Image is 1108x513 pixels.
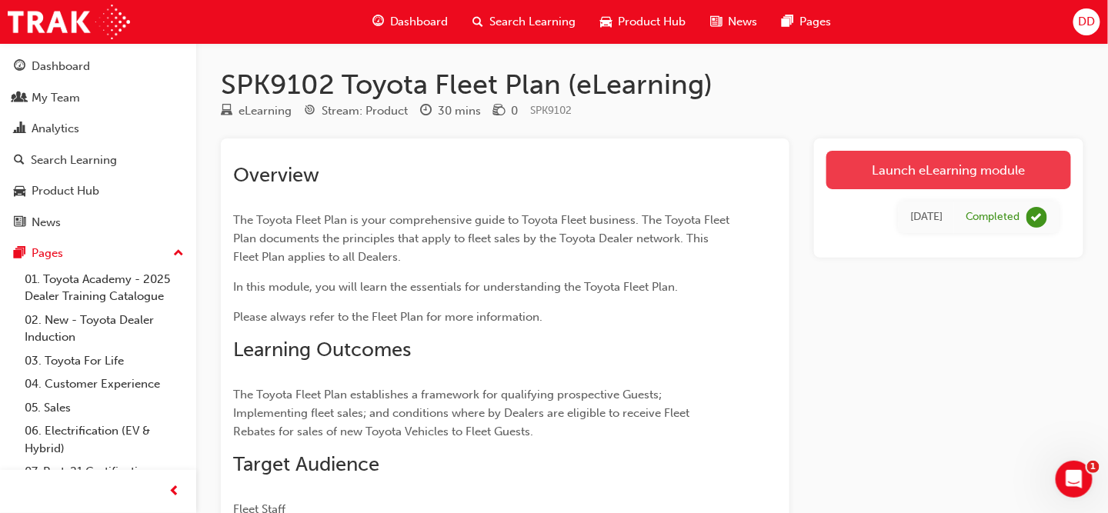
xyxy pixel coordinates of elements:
[233,310,542,324] span: Please always refer to the Fleet Plan for more information.
[233,163,319,187] span: Overview
[32,214,61,232] div: News
[18,268,190,308] a: 01. Toyota Academy - 2025 Dealer Training Catalogue
[322,102,408,120] div: Stream: Product
[390,13,449,31] span: Dashboard
[699,6,770,38] a: news-iconNews
[966,210,1020,225] div: Completed
[6,239,190,268] button: Pages
[589,6,699,38] a: car-iconProduct Hub
[18,372,190,396] a: 04. Customer Experience
[6,146,190,175] a: Search Learning
[14,92,25,105] span: people-icon
[770,6,844,38] a: pages-iconPages
[239,102,292,120] div: eLearning
[6,49,190,239] button: DashboardMy TeamAnalyticsSearch LearningProduct HubNews
[1087,461,1100,473] span: 1
[32,245,63,262] div: Pages
[233,280,678,294] span: In this module, you will learn the essentials for understanding the Toyota Fleet Plan.
[601,12,612,32] span: car-icon
[18,419,190,460] a: 06. Electrification (EV & Hybrid)
[31,152,117,169] div: Search Learning
[233,338,411,361] span: Learning Outcomes
[360,6,461,38] a: guage-iconDashboard
[14,185,25,198] span: car-icon
[18,460,190,484] a: 07. Parts21 Certification
[511,102,518,120] div: 0
[6,115,190,143] a: Analytics
[14,154,25,168] span: search-icon
[783,12,794,32] span: pages-icon
[420,105,432,118] span: clock-icon
[233,452,379,476] span: Target Audience
[14,122,25,136] span: chart-icon
[473,12,484,32] span: search-icon
[1078,13,1095,31] span: DD
[800,13,832,31] span: Pages
[729,13,758,31] span: News
[8,5,130,39] img: Trak
[910,208,943,226] div: Tue Apr 11 2023 23:30:00 GMT+0930 (Australian Central Standard Time)
[169,482,181,501] span: prev-icon
[173,244,184,264] span: up-icon
[233,388,692,438] span: The Toyota Fleet Plan establishes a framework for qualifying prospective Guests; Implementing fle...
[493,102,518,121] div: Price
[6,208,190,237] a: News
[221,102,292,121] div: Type
[6,84,190,112] a: My Team
[530,104,572,117] span: Learning resource code
[32,120,79,138] div: Analytics
[490,13,576,31] span: Search Learning
[18,396,190,420] a: 05. Sales
[233,213,733,264] span: The Toyota Fleet Plan is your comprehensive guide to Toyota Fleet business. The Toyota Fleet Plan...
[420,102,481,121] div: Duration
[6,52,190,81] a: Dashboard
[826,151,1071,189] a: Launch eLearning module
[1073,8,1100,35] button: DD
[1026,207,1047,228] span: learningRecordVerb_COMPLETE-icon
[493,105,505,118] span: money-icon
[461,6,589,38] a: search-iconSearch Learning
[221,105,232,118] span: learningResourceType_ELEARNING-icon
[32,58,90,75] div: Dashboard
[711,12,723,32] span: news-icon
[14,247,25,261] span: pages-icon
[619,13,686,31] span: Product Hub
[14,216,25,230] span: news-icon
[6,177,190,205] a: Product Hub
[372,12,384,32] span: guage-icon
[32,182,99,200] div: Product Hub
[32,89,80,107] div: My Team
[221,68,1083,102] h1: SPK9102 Toyota Fleet Plan (eLearning)
[304,105,315,118] span: target-icon
[18,349,190,373] a: 03. Toyota For Life
[304,102,408,121] div: Stream
[1056,461,1093,498] iframe: Intercom live chat
[438,102,481,120] div: 30 mins
[14,60,25,74] span: guage-icon
[18,308,190,349] a: 02. New - Toyota Dealer Induction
